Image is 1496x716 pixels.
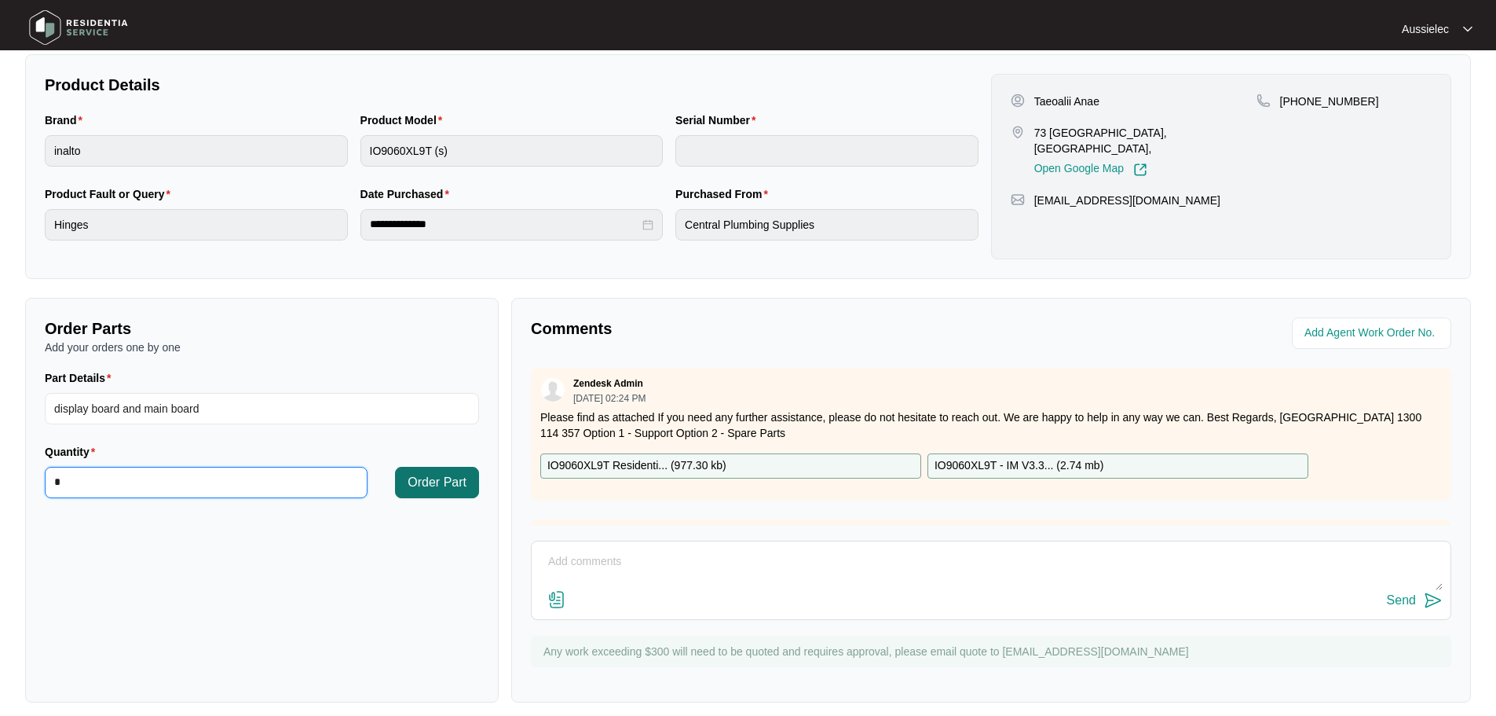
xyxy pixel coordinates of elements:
[573,394,646,403] p: [DATE] 02:24 PM
[1011,193,1025,207] img: map-pin
[675,112,762,128] label: Serial Number
[45,370,118,386] label: Part Details
[675,186,774,202] label: Purchased From
[1034,94,1099,109] p: Taeoalii Anae
[1387,593,1416,608] div: Send
[1256,94,1271,108] img: map-pin
[543,644,1443,659] p: Any work exceeding $300 will need to be quoted and requires approval, please email quote to [EMAI...
[1034,125,1256,156] p: 73 [GEOGRAPHIC_DATA], [GEOGRAPHIC_DATA],
[360,135,664,167] input: Product Model
[45,393,479,424] input: Part Details
[675,135,978,167] input: Serial Number
[573,377,643,390] p: Zendesk Admin
[540,409,1442,441] p: Please find as attached If you need any further assistance, please do not hesitate to reach out. ...
[395,467,479,498] button: Order Part
[1011,125,1025,139] img: map-pin
[45,340,479,355] p: Add your orders one by one
[1402,21,1449,37] p: Aussielec
[1034,193,1220,208] p: [EMAIL_ADDRESS][DOMAIN_NAME]
[1280,94,1379,109] p: [PHONE_NUMBER]
[541,378,565,402] img: user.svg
[45,74,978,96] p: Product Details
[547,457,726,475] p: IO9060XL9T Residenti... ( 977.30 kb )
[45,444,101,460] label: Quantity
[45,209,348,241] input: Product Fault or Query
[531,318,980,340] p: Comments
[45,112,89,128] label: Brand
[1463,25,1472,33] img: dropdown arrow
[360,186,455,202] label: Date Purchased
[547,590,566,609] img: file-attachment-doc.svg
[1034,163,1147,177] a: Open Google Map
[1304,324,1442,343] input: Add Agent Work Order No.
[370,216,640,233] input: Date Purchased
[1387,590,1443,611] button: Send
[360,112,449,128] label: Product Model
[1424,591,1443,610] img: send-icon.svg
[45,135,348,167] input: Brand
[45,318,479,340] p: Order Parts
[935,457,1103,475] p: IO9060XL9T - IM V3.3... ( 2.74 mb )
[46,468,367,498] input: Quantity
[24,4,134,51] img: residentia service logo
[1011,94,1025,108] img: user-pin
[675,209,978,241] input: Purchased From
[45,186,177,202] label: Product Fault or Query
[1133,163,1147,177] img: Link-External
[408,473,466,492] span: Order Part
